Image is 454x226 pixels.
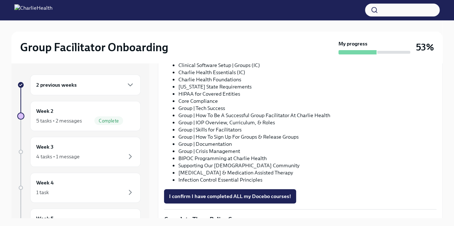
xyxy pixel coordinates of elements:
li: HIPAA for Covered Entities [178,90,436,97]
li: Charlie Health Foundations [178,76,436,83]
img: CharlieHealth [14,4,52,16]
div: 1 task [36,189,49,196]
a: Week 25 tasks • 2 messagesComplete [17,101,141,131]
strong: My progress [338,40,368,47]
a: Week 34 tasks • 1 message [17,137,141,167]
li: Group | Skills for Facilitators [178,126,436,133]
h2: Group Facilitator Onboarding [20,40,168,54]
li: Infection Control Essential Principles [178,176,436,183]
h6: Week 4 [36,179,54,187]
li: Group | How To Be A Successful Group Facilitator At Charlie Health [178,112,436,119]
div: 2 previous weeks [30,74,141,95]
li: Supporting Our [DEMOGRAPHIC_DATA] Community [178,162,436,169]
a: Week 41 task [17,173,141,203]
h6: Week 5 [36,215,53,222]
li: Group | How To Sign Up For Groups & Release Groups [178,133,436,140]
h6: Week 3 [36,143,53,151]
span: Complete [94,118,123,124]
span: I confirm I have completed ALL my Docebo courses! [169,193,291,200]
li: [MEDICAL_DATA] & Medication Assisted Therapy [178,169,436,176]
li: Group | IOP Overview, Curriculum, & Roles [178,119,436,126]
p: Complete Three Relias Courses [164,215,436,224]
h6: Week 2 [36,107,53,115]
h6: 2 previous weeks [36,81,77,89]
li: Charlie Health Essentials (IC) [178,69,436,76]
div: 5 tasks • 2 messages [36,117,82,124]
li: Clinical Software Setup | Groups (IC) [178,62,436,69]
li: Core Compliance [178,97,436,105]
li: [US_STATE] State Requirements [178,83,436,90]
li: Group | Crisis Management [178,148,436,155]
div: 4 tasks • 1 message [36,153,80,160]
button: I confirm I have completed ALL my Docebo courses! [164,189,296,203]
li: Group | Tech Success [178,105,436,112]
li: Group | Documentation [178,140,436,148]
h3: 53% [416,41,434,54]
li: BIPOC Programming at Charlie Health [178,155,436,162]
